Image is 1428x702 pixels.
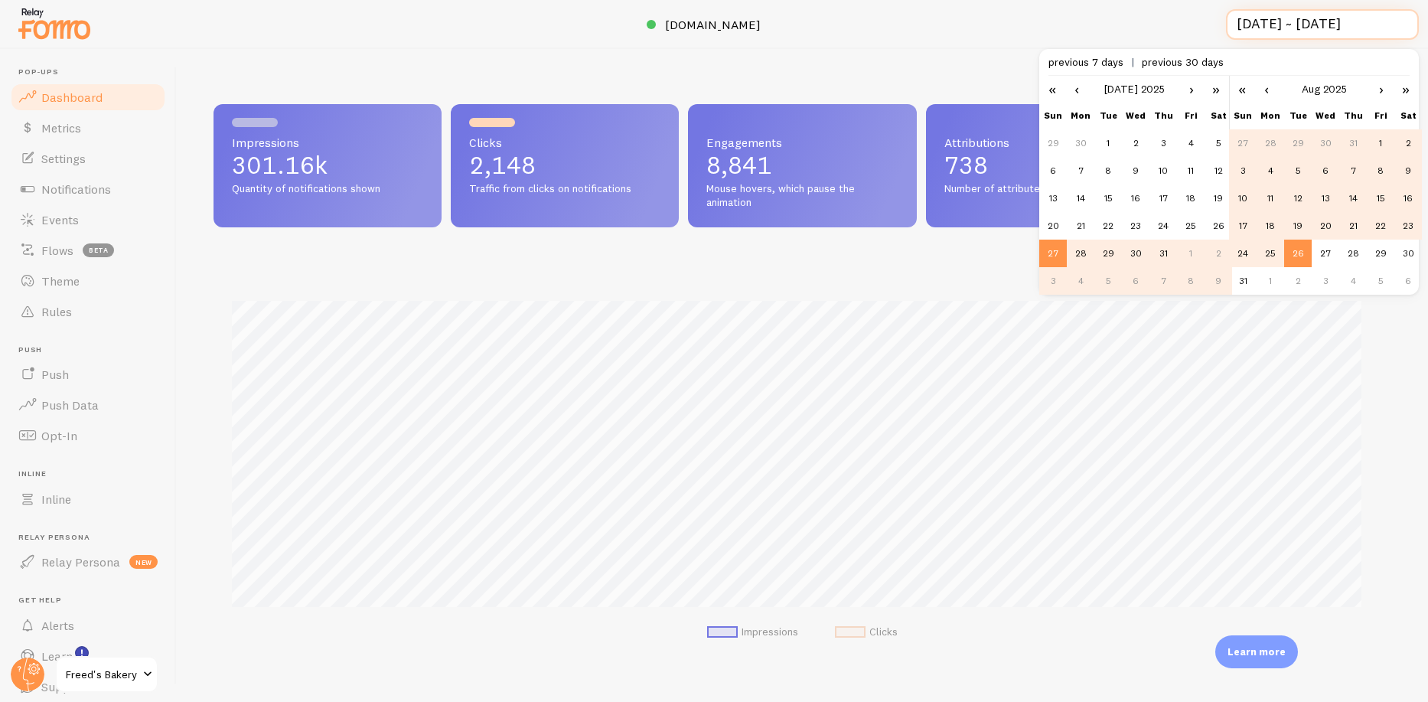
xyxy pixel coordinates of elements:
[1394,129,1422,157] td: 8/2/2025
[1312,102,1339,129] th: Wed
[41,397,99,413] span: Push Data
[1255,76,1278,102] a: ‹
[41,181,111,197] span: Notifications
[129,555,158,569] span: new
[1094,129,1122,157] td: 7/1/2025
[1284,157,1312,184] td: 8/5/2025
[1149,102,1177,129] th: Thu
[1177,212,1205,240] td: 7/25/2025
[944,136,1136,149] span: Attributions
[1257,212,1284,240] td: 8/18/2025
[9,390,167,420] a: Push Data
[1177,157,1205,184] td: 7/11/2025
[1339,212,1367,240] td: 8/21/2025
[1302,82,1320,96] a: Aug
[1284,267,1312,295] td: 9/2/2025
[232,182,423,196] span: Quantity of notifications shown
[9,420,167,451] a: Opt-In
[1039,102,1067,129] th: Sun
[18,533,167,543] span: Relay Persona
[1067,184,1094,212] td: 7/14/2025
[1149,267,1177,295] td: 8/7/2025
[1039,267,1067,295] td: 8/3/2025
[1122,157,1149,184] td: 7/9/2025
[1257,157,1284,184] td: 8/4/2025
[1394,240,1422,267] td: 8/30/2025
[1122,240,1149,267] td: 7/30/2025
[18,596,167,606] span: Get Help
[706,153,898,178] p: 8,841
[1284,240,1312,267] td: 8/26/2025
[1094,267,1122,295] td: 8/5/2025
[1039,157,1067,184] td: 7/6/2025
[41,212,79,227] span: Events
[1229,212,1257,240] td: 8/17/2025
[1149,129,1177,157] td: 7/3/2025
[1039,212,1067,240] td: 7/20/2025
[469,136,660,149] span: Clicks
[18,67,167,77] span: Pop-ups
[706,136,898,149] span: Engagements
[1067,102,1094,129] th: Mon
[1122,129,1149,157] td: 7/2/2025
[469,153,660,178] p: 2,148
[1149,212,1177,240] td: 7/24/2025
[1180,76,1203,102] a: ›
[9,610,167,641] a: Alerts
[41,273,80,289] span: Theme
[18,345,167,355] span: Push
[1149,157,1177,184] td: 7/10/2025
[1205,267,1232,295] td: 8/9/2025
[1312,240,1339,267] td: 8/27/2025
[9,266,167,296] a: Theme
[1094,184,1122,212] td: 7/15/2025
[41,428,77,443] span: Opt-In
[1367,212,1394,240] td: 8/22/2025
[1312,212,1339,240] td: 8/20/2025
[1094,102,1122,129] th: Tue
[1067,157,1094,184] td: 7/7/2025
[1205,129,1232,157] td: 7/5/2025
[1094,240,1122,267] td: 7/29/2025
[1312,157,1339,184] td: 8/6/2025
[1367,157,1394,184] td: 8/8/2025
[1122,267,1149,295] td: 8/6/2025
[1229,240,1257,267] td: 8/24/2025
[1229,129,1257,157] td: 7/27/2025
[1039,129,1067,157] td: 6/29/2025
[83,243,114,257] span: beta
[1067,240,1094,267] td: 7/28/2025
[1122,184,1149,212] td: 7/16/2025
[41,554,120,570] span: Relay Persona
[1229,157,1257,184] td: 8/3/2025
[1339,157,1367,184] td: 8/7/2025
[1094,157,1122,184] td: 7/8/2025
[41,151,86,166] span: Settings
[9,143,167,174] a: Settings
[41,618,74,633] span: Alerts
[1177,184,1205,212] td: 7/18/2025
[41,367,69,382] span: Push
[9,296,167,327] a: Rules
[1284,129,1312,157] td: 7/29/2025
[1394,184,1422,212] td: 8/16/2025
[1067,129,1094,157] td: 6/30/2025
[41,90,103,105] span: Dashboard
[9,547,167,577] a: Relay Persona new
[1394,102,1422,129] th: Sat
[1339,129,1367,157] td: 7/31/2025
[1367,240,1394,267] td: 8/29/2025
[1142,55,1224,69] span: previous 30 days
[16,4,93,43] img: fomo-relay-logo-orange.svg
[1177,240,1205,267] td: 8/1/2025
[9,484,167,514] a: Inline
[1177,267,1205,295] td: 8/8/2025
[1323,82,1347,96] a: 2025
[1257,267,1284,295] td: 9/1/2025
[1229,184,1257,212] td: 8/10/2025
[1312,129,1339,157] td: 7/30/2025
[707,625,798,639] li: Impressions
[9,174,167,204] a: Notifications
[1205,102,1232,129] th: Sat
[1104,82,1138,96] a: [DATE]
